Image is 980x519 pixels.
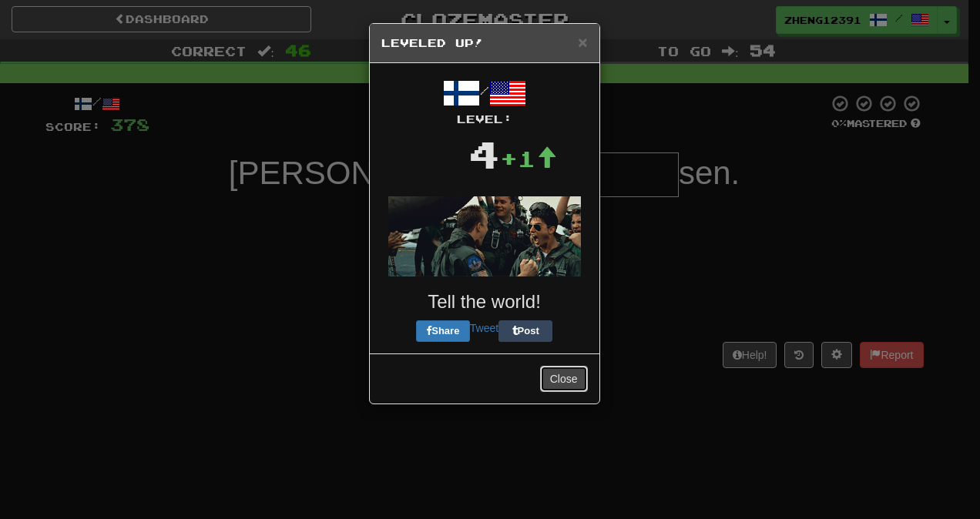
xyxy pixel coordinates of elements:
[468,127,500,181] div: 4
[381,75,588,127] div: /
[381,35,588,51] h5: Leveled Up!
[381,112,588,127] div: Level:
[416,320,470,342] button: Share
[388,196,581,276] img: topgun-769e91374289d1a7cee4bdcce2229f64f1fa97f7cbbef9a35b896cb17c9c8419.gif
[498,320,552,342] button: Post
[540,366,588,392] button: Close
[500,143,557,174] div: +1
[470,322,498,334] a: Tweet
[578,33,587,51] span: ×
[578,34,587,50] button: Close
[381,292,588,312] h3: Tell the world!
